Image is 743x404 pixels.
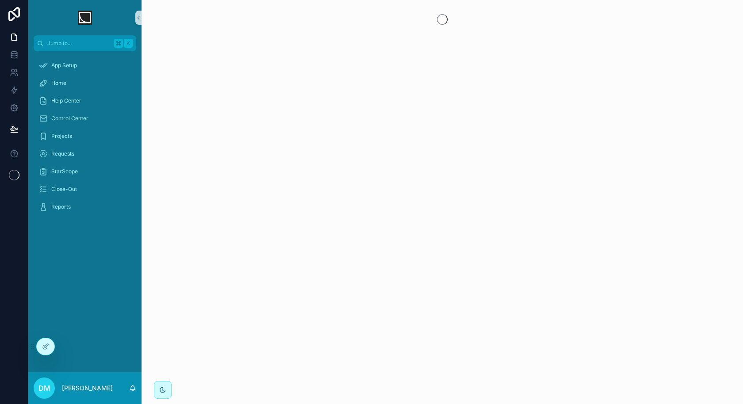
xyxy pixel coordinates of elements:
[34,164,136,179] a: StarScope
[38,383,50,393] span: DM
[34,181,136,197] a: Close-Out
[51,62,77,69] span: App Setup
[62,384,113,393] p: [PERSON_NAME]
[51,133,72,140] span: Projects
[51,168,78,175] span: StarScope
[51,115,88,122] span: Control Center
[51,186,77,193] span: Close-Out
[34,57,136,73] a: App Setup
[125,40,132,47] span: K
[34,35,136,51] button: Jump to...K
[47,40,111,47] span: Jump to...
[34,128,136,144] a: Projects
[34,93,136,109] a: Help Center
[34,199,136,215] a: Reports
[51,97,81,104] span: Help Center
[28,51,142,226] div: scrollable content
[34,111,136,126] a: Control Center
[78,11,92,25] img: App logo
[51,203,71,210] span: Reports
[34,146,136,162] a: Requests
[34,75,136,91] a: Home
[51,80,66,87] span: Home
[51,150,74,157] span: Requests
